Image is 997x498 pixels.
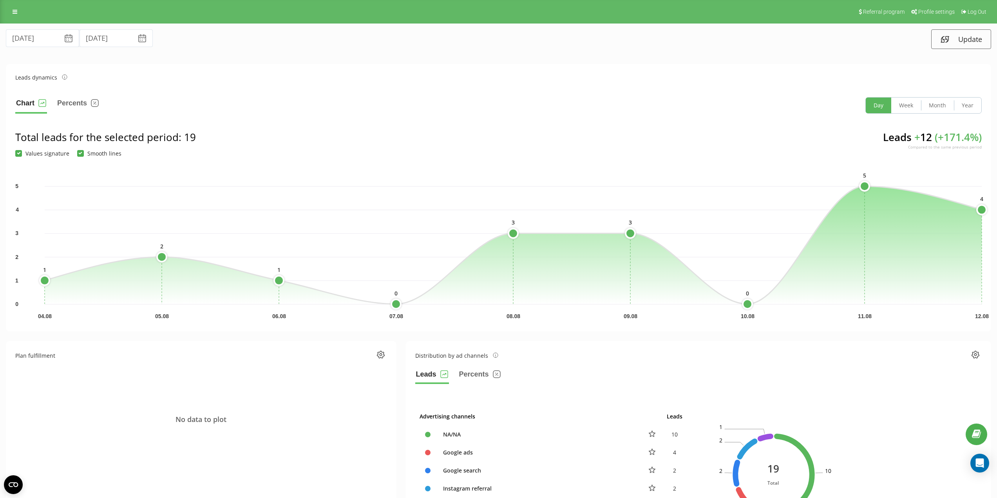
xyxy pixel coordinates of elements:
span: Referral program [863,9,905,15]
text: 04.08 [38,313,52,319]
text: 4 [16,206,19,213]
text: 3 [512,219,515,226]
text: 3 [15,230,18,236]
div: Open Intercom Messenger [970,454,989,473]
td: 10 [662,426,687,444]
div: NA/NA [439,430,637,438]
text: 4 [980,195,983,203]
text: 1 [43,266,46,273]
td: 2 [662,480,687,498]
div: Leads 12 [883,130,982,157]
button: Year [954,98,981,113]
text: 5 [15,183,18,189]
button: Month [921,98,954,113]
button: Percents [56,97,100,114]
button: Open CMP widget [4,475,23,494]
text: 2 [719,436,722,444]
div: Google search [439,466,637,474]
div: Plan fulfillment [15,351,55,360]
td: 4 [662,444,687,462]
text: 10.08 [741,313,755,319]
button: Percents [458,368,501,384]
div: 19 [767,461,779,475]
text: 08.08 [507,313,520,319]
text: 5 [863,172,866,179]
div: Distribution by ad channels [415,351,498,360]
text: 12.08 [975,313,989,319]
text: 3 [629,219,632,226]
div: No data to plot [15,368,387,470]
button: Week [891,98,921,113]
button: Day [866,98,891,113]
text: 0 [394,290,398,297]
text: 09.08 [624,313,637,319]
span: + [914,130,920,144]
text: 11.08 [858,313,872,319]
text: 07.08 [389,313,403,319]
text: 10 [825,467,831,474]
th: Advertising channels [415,407,662,426]
text: 1 [719,423,722,431]
td: 2 [662,462,687,480]
div: Total [767,478,779,487]
text: 05.08 [155,313,169,319]
text: 2 [719,467,722,474]
div: Instagram referral [439,484,637,493]
text: 1 [15,277,18,284]
button: Leads [415,368,449,384]
th: Leads [662,407,687,426]
label: Smooth lines [77,150,121,157]
text: 0 [746,290,749,297]
text: 0 [15,301,18,307]
button: Update [931,29,991,49]
text: 2 [160,243,163,250]
span: Profile settings [918,9,955,15]
text: 06.08 [272,313,286,319]
button: Chart [15,97,47,114]
span: ( + 171.4 %) [935,130,982,144]
div: Total leads for the selected period : 19 [15,130,196,144]
div: Google ads [439,448,637,456]
div: Leads dynamics [15,73,67,81]
text: 2 [15,254,18,260]
div: Compared to the same previous period [883,144,982,150]
text: 1 [277,266,280,273]
label: Values signature [15,150,69,157]
span: Log Out [968,9,986,15]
